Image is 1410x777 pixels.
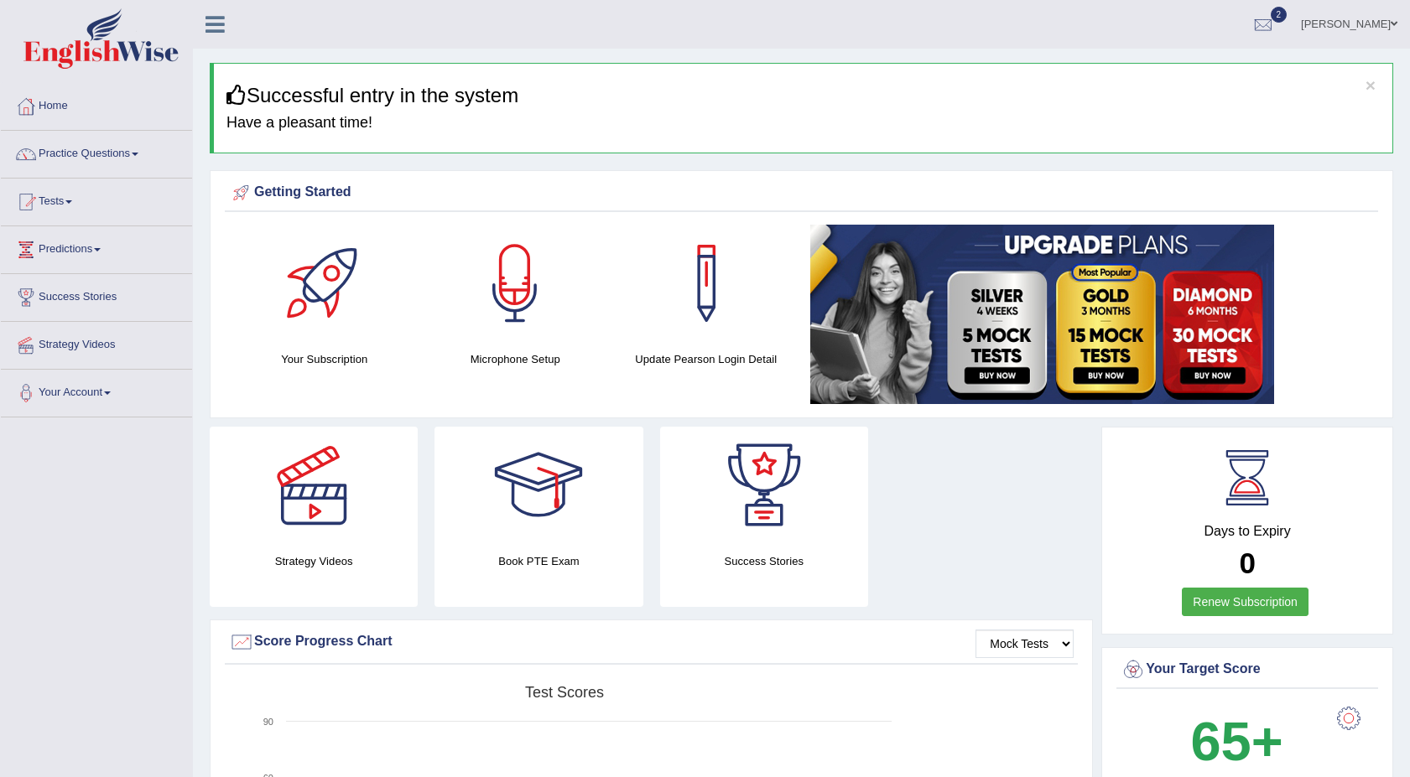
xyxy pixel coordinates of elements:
div: Score Progress Chart [229,629,1074,655]
div: Getting Started [229,180,1374,205]
text: 90 [263,717,273,727]
a: Practice Questions [1,131,192,173]
img: small5.jpg [810,225,1274,404]
button: × [1366,76,1376,94]
span: 2 [1271,7,1288,23]
a: Strategy Videos [1,322,192,364]
div: Your Target Score [1121,657,1374,682]
h4: Success Stories [660,552,868,570]
h4: Update Pearson Login Detail [619,350,793,368]
a: Success Stories [1,274,192,316]
a: Your Account [1,370,192,412]
h4: Your Subscription [237,350,412,368]
h4: Book PTE Exam [434,552,643,570]
a: Renew Subscription [1182,588,1309,616]
tspan: Test scores [525,684,604,701]
h4: Have a pleasant time! [226,115,1380,132]
a: Home [1,83,192,125]
b: 0 [1239,546,1255,579]
h4: Microphone Setup [429,350,603,368]
a: Tests [1,179,192,220]
h4: Days to Expiry [1121,524,1374,539]
h3: Successful entry in the system [226,85,1380,106]
b: 65+ [1190,711,1283,772]
a: Predictions [1,226,192,268]
h4: Strategy Videos [210,552,418,570]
